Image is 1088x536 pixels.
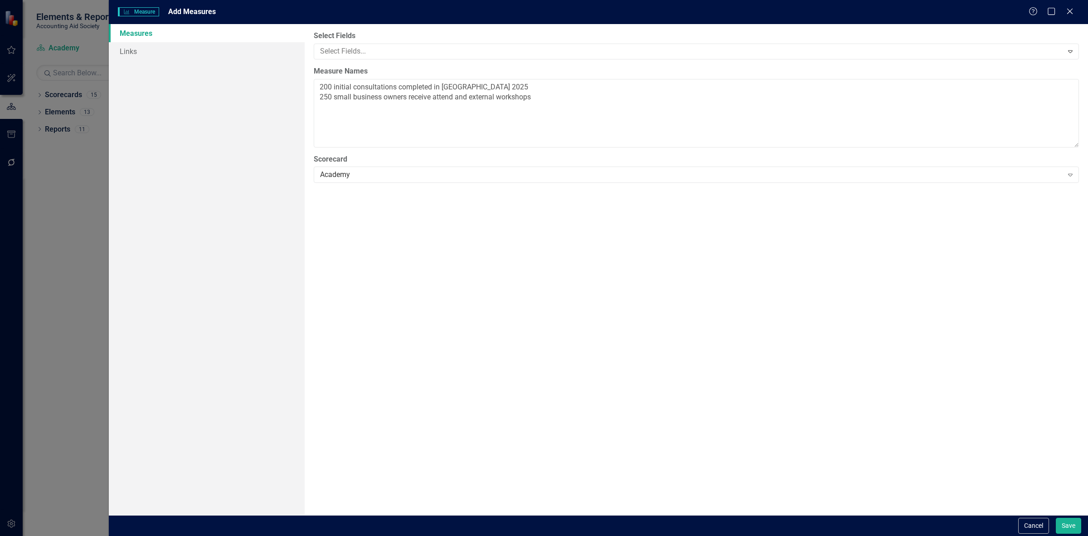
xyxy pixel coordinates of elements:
button: Cancel [1018,518,1049,534]
label: Scorecard [314,154,1079,165]
textarea: 200 initial consultations completed in [GEOGRAPHIC_DATA] 2025 250 small business owners receive a... [314,79,1079,148]
span: Add Measures [168,7,216,16]
a: Links [109,42,305,60]
label: Select Fields [314,31,1079,41]
button: Save [1056,518,1081,534]
a: Measures [109,24,305,42]
span: Measure [118,7,159,16]
label: Measure Names [314,66,1079,77]
div: Academy [320,170,1063,180]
